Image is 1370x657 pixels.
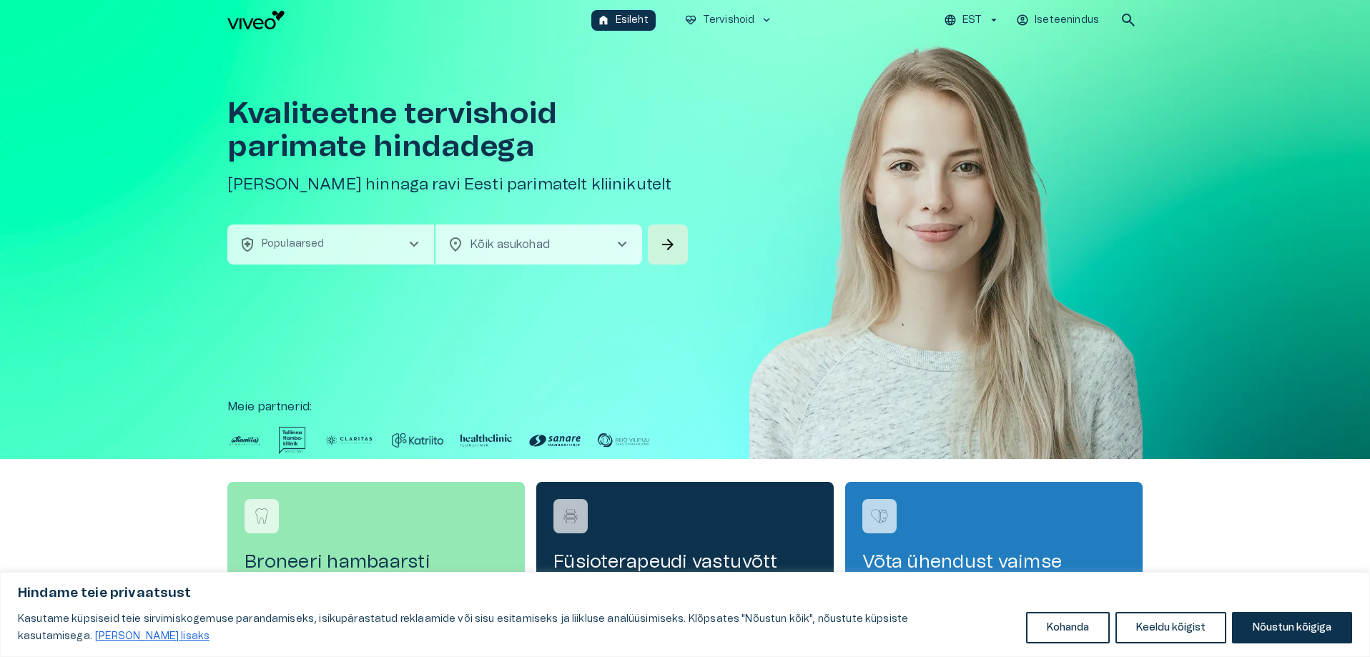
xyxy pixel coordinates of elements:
[94,631,210,642] a: Loe lisaks
[392,427,443,454] img: Partner logo
[749,40,1143,502] img: Woman smiling
[597,14,610,26] span: home
[262,237,325,252] p: Populaarsed
[1035,13,1099,28] p: Iseteenindus
[684,14,697,26] span: ecg_heart
[862,550,1125,596] h4: Võta ühendust vaimse tervise spetsialistiga
[659,236,676,253] span: arrow_forward
[1114,6,1143,34] button: open search modal
[279,427,306,454] img: Partner logo
[560,505,581,527] img: Füsioterapeudi vastuvõtt logo
[1014,10,1103,31] button: Iseteenindus
[613,236,631,253] span: chevron_right
[529,427,581,454] img: Partner logo
[591,10,656,31] button: homeEsileht
[760,14,773,26] span: keyboard_arrow_down
[18,585,1352,602] p: Hindame teie privaatsust
[460,427,512,454] img: Partner logo
[553,550,817,573] h4: Füsioterapeudi vastuvõtt
[227,11,586,29] a: Navigate to homepage
[227,224,434,265] button: health_and_safetyPopulaarsedchevron_right
[227,174,691,195] h5: [PERSON_NAME] hinnaga ravi Eesti parimatelt kliinikutelt
[227,97,691,163] h1: Kvaliteetne tervishoid parimate hindadega
[245,550,508,596] h4: Broneeri hambaarsti konsultatsioon
[703,13,755,28] p: Tervishoid
[1120,11,1137,29] span: search
[962,13,982,28] p: EST
[405,236,423,253] span: chevron_right
[598,427,649,454] img: Partner logo
[869,505,890,527] img: Võta ühendust vaimse tervise spetsialistiga logo
[536,482,834,613] a: Navigate to service booking
[648,224,688,265] button: Search
[18,611,1015,645] p: Kasutame küpsiseid teie sirvimiskogemuse parandamiseks, isikupärastatud reklaamide või sisu esita...
[227,11,285,29] img: Viveo logo
[447,236,464,253] span: location_on
[1026,612,1110,643] button: Kohanda
[616,13,649,28] p: Esileht
[239,236,256,253] span: health_and_safety
[845,482,1143,613] a: Navigate to service booking
[227,482,525,613] a: Navigate to service booking
[227,427,262,454] img: Partner logo
[323,427,375,454] img: Partner logo
[1232,612,1352,643] button: Nõustun kõigiga
[251,505,272,527] img: Broneeri hambaarsti konsultatsioon logo
[470,236,591,253] p: Kõik asukohad
[227,398,1143,415] p: Meie partnerid :
[942,10,1002,31] button: EST
[1115,612,1226,643] button: Keeldu kõigist
[679,10,779,31] button: ecg_heartTervishoidkeyboard_arrow_down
